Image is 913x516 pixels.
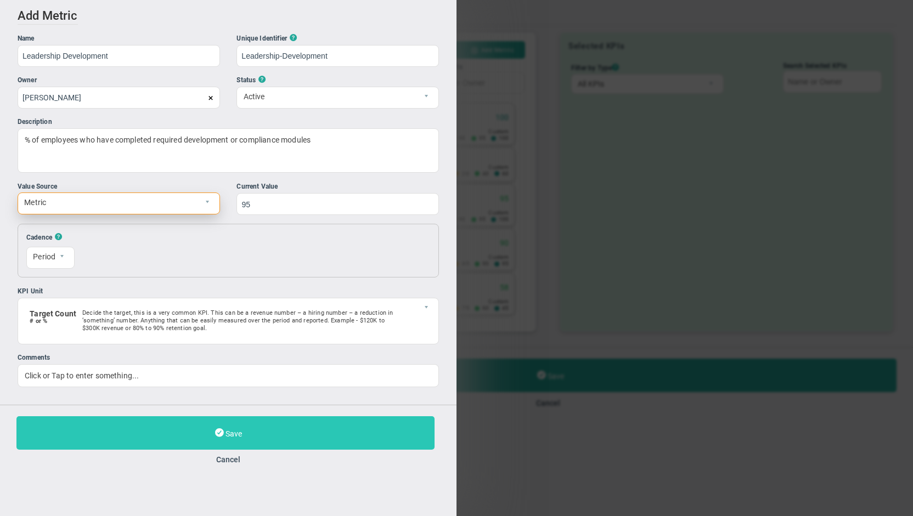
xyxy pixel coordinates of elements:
div: Comments [18,353,439,363]
div: Status [236,75,439,86]
span: clear [220,93,232,102]
input: Enter unique identifier [236,45,439,67]
span: select [420,298,438,344]
input: Search or Invite Team Members [18,87,220,109]
button: Save [16,416,435,450]
div: Click or Tap to enter something... [18,364,439,387]
div: Cadence [26,233,75,241]
input: Name of the Metric [18,45,220,67]
div: Unique Identifier [236,33,439,44]
span: select [55,247,74,268]
div: Owner [18,75,220,86]
div: Description [18,117,439,127]
span: Metric [18,193,201,212]
div: Current Value [236,182,439,192]
h4: # or % [24,318,76,324]
div: Value Source [18,182,220,192]
input: Enter a Value [236,193,439,215]
div: Name [18,33,220,44]
span: Period [27,247,55,266]
span: select [420,87,438,108]
label: Target Count [30,309,76,318]
button: Cancel [16,455,440,464]
span: Add [18,9,39,22]
span: Save [226,429,242,438]
p: Decide the target, this is a very common KPI. This can be a revenue number – a hiring number – a ... [82,309,399,332]
div: KPI Unit [18,286,439,297]
div: % of employees who have completed required development or compliance modules [18,128,439,173]
span: Metric [42,9,78,22]
span: select [201,193,219,214]
span: Active [237,87,420,106]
